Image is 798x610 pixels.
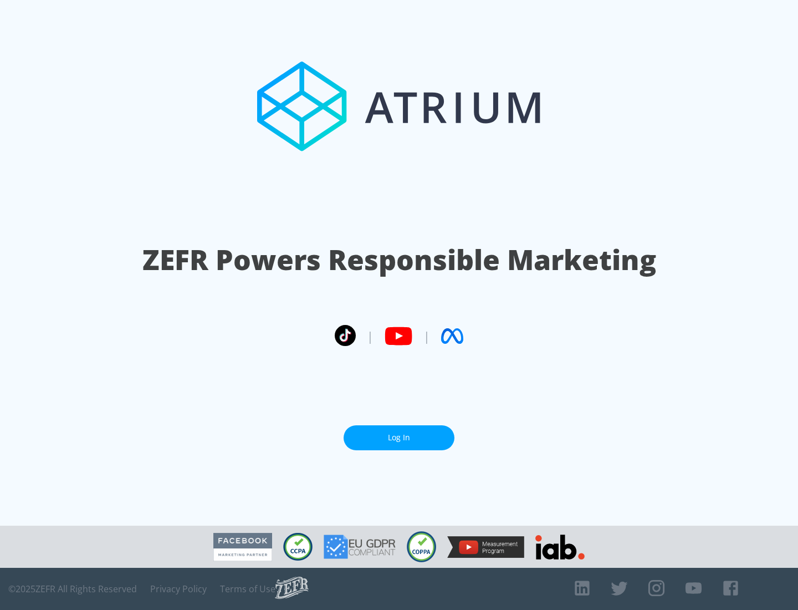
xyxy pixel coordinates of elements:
img: COPPA Compliant [407,531,436,562]
h1: ZEFR Powers Responsible Marketing [142,241,656,279]
span: | [423,328,430,344]
a: Privacy Policy [150,583,207,594]
img: YouTube Measurement Program [447,536,524,558]
span: © 2025 ZEFR All Rights Reserved [8,583,137,594]
a: Terms of Use [220,583,275,594]
span: | [367,328,374,344]
img: CCPA Compliant [283,533,313,561]
img: IAB [535,535,585,560]
img: GDPR Compliant [324,535,396,559]
img: Facebook Marketing Partner [213,533,272,561]
a: Log In [344,425,454,450]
